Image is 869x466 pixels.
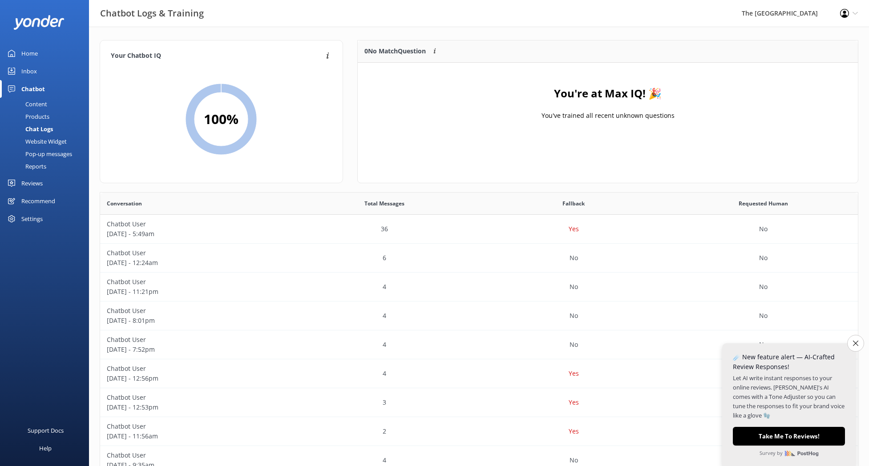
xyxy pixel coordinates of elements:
p: No [759,224,768,234]
div: row [100,330,858,359]
p: No [570,455,578,465]
p: [DATE] - 5:49am [107,229,283,239]
p: Chatbot User [107,422,283,431]
div: Support Docs [28,422,64,439]
div: Website Widget [5,135,67,148]
a: Content [5,98,89,110]
div: row [100,388,858,417]
p: No [570,311,578,321]
p: Chatbot User [107,219,283,229]
p: 4 [383,455,386,465]
p: No [759,282,768,292]
a: Pop-up messages [5,148,89,160]
h2: 100 % [204,108,238,130]
a: Chat Logs [5,123,89,135]
p: Yes [569,398,579,407]
p: Yes [569,369,579,378]
p: 4 [383,311,386,321]
p: Yes [569,224,579,234]
p: No [570,340,578,349]
span: Total Messages [364,199,404,208]
div: Reports [5,160,46,173]
div: Content [5,98,47,110]
div: Chat Logs [5,123,53,135]
h4: Your Chatbot IQ [111,51,323,61]
div: Inbox [21,62,37,80]
span: Requested Human [739,199,788,208]
div: row [100,215,858,244]
div: Pop-up messages [5,148,72,160]
p: No [570,282,578,292]
div: Recommend [21,192,55,210]
div: Products [5,110,49,123]
a: Products [5,110,89,123]
span: Conversation [107,199,142,208]
p: 0 No Match Question [364,46,426,56]
p: Chatbot User [107,393,283,402]
div: Help [39,439,52,457]
p: No [759,340,768,349]
p: Chatbot User [107,450,283,460]
p: Chatbot User [107,248,283,258]
p: 4 [383,369,386,378]
p: Chatbot User [107,306,283,316]
a: Reports [5,160,89,173]
div: row [100,359,858,388]
p: [DATE] - 12:24am [107,258,283,268]
p: 6 [383,253,386,263]
div: row [100,417,858,446]
div: Reviews [21,174,43,192]
a: Website Widget [5,135,89,148]
div: Chatbot [21,80,45,98]
p: Yes [569,426,579,436]
div: row [100,301,858,330]
p: [DATE] - 7:52pm [107,345,283,354]
p: 2 [383,426,386,436]
span: Fallback [562,199,585,208]
p: [DATE] - 8:01pm [107,316,283,325]
p: [DATE] - 11:21pm [107,287,283,297]
p: [DATE] - 12:53pm [107,402,283,412]
p: 4 [383,340,386,349]
p: 4 [383,282,386,292]
p: 36 [381,224,388,234]
p: No [759,311,768,321]
p: No [759,253,768,263]
p: [DATE] - 12:56pm [107,374,283,383]
h3: Chatbot Logs & Training [100,6,204,20]
div: row [100,273,858,301]
img: yonder-white-logo.png [13,15,65,30]
div: row [100,244,858,273]
div: Settings [21,210,43,228]
p: Chatbot User [107,277,283,287]
h4: You're at Max IQ! 🎉 [554,85,662,102]
p: [DATE] - 11:56am [107,431,283,441]
div: Home [21,44,38,62]
p: Chatbot User [107,335,283,345]
p: No [570,253,578,263]
div: grid [358,63,858,152]
p: 3 [383,398,386,407]
p: Chatbot User [107,364,283,374]
p: You've trained all recent unknown questions [541,111,674,121]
